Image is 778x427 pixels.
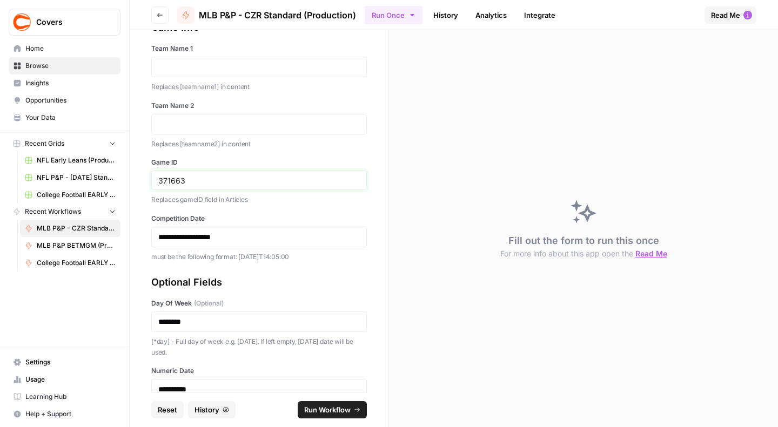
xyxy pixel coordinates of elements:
[25,207,81,216] span: Recent Workflows
[518,6,562,24] a: Integrate
[635,249,667,258] span: Read Me
[9,371,120,388] a: Usage
[151,252,367,262] p: must be the following format: [DATE]T14:05:00
[151,101,367,111] label: Team Name 2
[25,96,116,105] span: Opportunities
[500,233,667,259] div: Fill out the form to run this once
[151,299,367,308] label: Day Of Week
[20,220,120,237] a: MLB P&P - CZR Standard (Production)
[37,258,116,268] span: College Football EARLY LEANS (Production)
[469,6,513,24] a: Analytics
[151,158,367,167] label: Game ID
[37,223,116,233] span: MLB P&P - CZR Standard (Production)
[151,336,367,357] p: [*day] - Full day of week e.g. [DATE]. If left empty, [DATE] date will be used.
[194,404,219,415] span: History
[37,173,116,182] span: NFL P&P - [DATE] Standard (Production) Grid
[9,354,120,371] a: Settings
[9,92,120,109] a: Opportunities
[20,152,120,169] a: NFL Early Leans (Production) Grid
[151,366,367,376] label: Numeric Date
[177,6,356,24] a: MLB P&P - CZR Standard (Production)
[20,186,120,204] a: College Football EARLY LEANS (Production) Grid (1)
[298,401,367,418] button: Run Workflow
[9,135,120,152] button: Recent Grids
[9,388,120,405] a: Learning Hub
[25,357,116,367] span: Settings
[194,299,224,308] span: (Optional)
[9,57,120,74] a: Browse
[25,113,116,123] span: Your Data
[37,190,116,200] span: College Football EARLY LEANS (Production) Grid (1)
[37,241,116,250] span: MLB P&P BETMGM (Production)
[9,9,120,36] button: Workspace: Covers
[25,139,64,148] span: Recent Grids
[705,6,756,24] button: Read Me
[25,392,116,402] span: Learning Hub
[151,214,367,223] label: Competition Date
[188,401,236,418] button: History
[12,12,32,32] img: Covers Logo
[9,74,120,92] a: Insights
[158,404,177,415] span: Reset
[25,409,116,419] span: Help + Support
[25,375,116,384] span: Usage
[151,194,367,205] p: Replaces gameID field in Articles
[25,78,116,88] span: Insights
[151,401,184,418] button: Reset
[304,404,351,415] span: Run Workflow
[151,82,367,92] p: Replaces [teamname1] in content
[199,9,356,22] span: MLB P&P - CZR Standard (Production)
[36,17,102,28] span: Covers
[365,6,422,24] button: Run Once
[427,6,465,24] a: History
[20,254,120,272] a: College Football EARLY LEANS (Production)
[9,405,120,423] button: Help + Support
[151,139,367,150] p: Replaces [teamname2] in content
[9,204,120,220] button: Recent Workflows
[37,155,116,165] span: NFL Early Leans (Production) Grid
[151,44,367,53] label: Team Name 1
[9,40,120,57] a: Home
[151,275,367,290] div: Optional Fields
[20,237,120,254] a: MLB P&P BETMGM (Production)
[25,61,116,71] span: Browse
[711,10,740,21] span: Read Me
[9,109,120,126] a: Your Data
[20,169,120,186] a: NFL P&P - [DATE] Standard (Production) Grid
[25,44,116,53] span: Home
[500,248,667,259] button: For more info about this app open the Read Me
